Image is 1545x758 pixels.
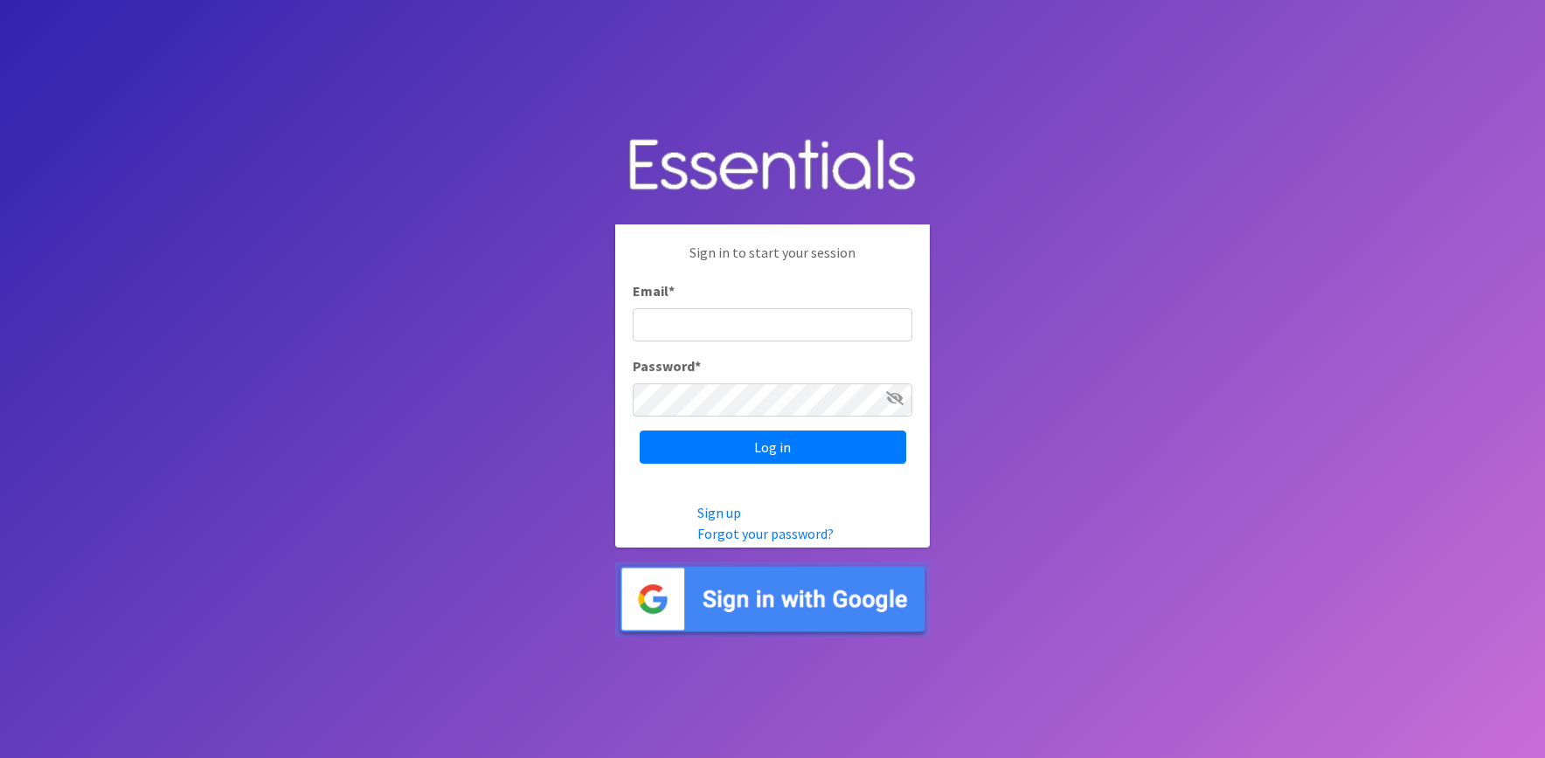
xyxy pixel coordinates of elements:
input: Log in [640,431,906,464]
img: Sign in with Google [615,562,930,637]
abbr: required [695,357,701,375]
label: Password [633,355,701,376]
a: Sign up [697,504,741,521]
abbr: required [669,282,675,300]
label: Email [633,280,675,301]
img: Human Essentials [615,121,930,211]
p: Sign in to start your session [633,242,912,280]
a: Forgot your password? [697,525,834,542]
